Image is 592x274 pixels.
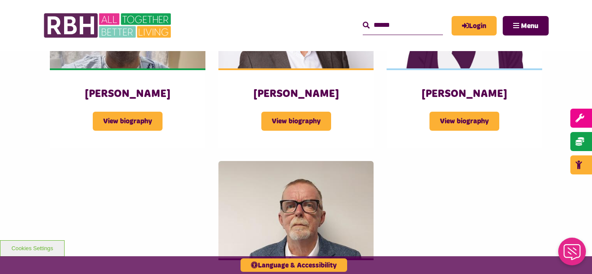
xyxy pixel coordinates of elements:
[67,87,188,101] h3: [PERSON_NAME]
[521,23,538,29] span: Menu
[43,9,173,42] img: RBH
[236,87,357,101] h3: [PERSON_NAME]
[452,16,497,35] a: MyRBH
[93,112,163,131] span: View biography
[363,16,443,35] input: Search
[429,112,499,131] span: View biography
[241,258,347,272] button: Language & Accessibility
[404,87,525,101] h3: [PERSON_NAME]
[261,112,331,131] span: View biography
[553,235,592,274] iframe: Netcall Web Assistant for live chat
[218,161,374,258] img: Antony Mallinson
[503,16,549,35] button: Navigation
